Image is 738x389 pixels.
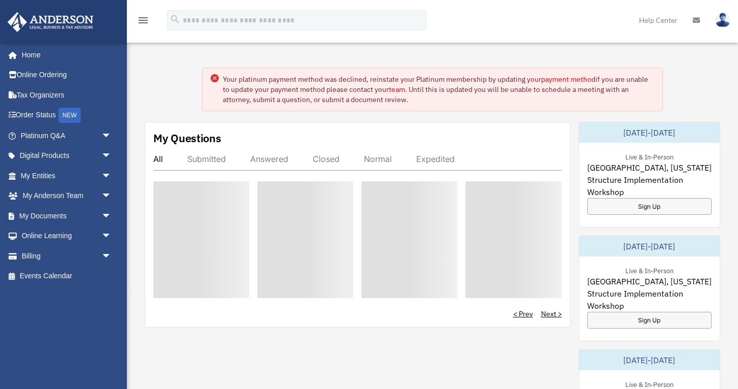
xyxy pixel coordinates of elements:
[102,226,122,247] span: arrow_drop_down
[617,151,682,161] div: Live & In-Person
[7,45,122,65] a: Home
[513,309,533,319] a: < Prev
[102,166,122,186] span: arrow_drop_down
[7,65,127,85] a: Online Ordering
[187,154,226,164] div: Submitted
[58,108,81,123] div: NEW
[579,122,720,143] div: [DATE]-[DATE]
[715,13,730,27] img: User Pic
[587,198,712,215] a: Sign Up
[223,74,654,105] div: Your platinum payment method was declined, reinstate your Platinum membership by updating your if...
[587,174,712,198] span: Structure Implementation Workshop
[5,12,96,32] img: Anderson Advisors Platinum Portal
[587,287,712,312] span: Structure Implementation Workshop
[7,85,127,105] a: Tax Organizers
[7,206,127,226] a: My Documentsarrow_drop_down
[153,131,221,146] div: My Questions
[102,125,122,146] span: arrow_drop_down
[102,146,122,167] span: arrow_drop_down
[7,266,127,286] a: Events Calendar
[102,206,122,226] span: arrow_drop_down
[389,85,405,94] a: team
[137,14,149,26] i: menu
[250,154,288,164] div: Answered
[7,125,127,146] a: Platinum Q&Aarrow_drop_down
[416,154,455,164] div: Expedited
[587,312,712,329] a: Sign Up
[7,186,127,206] a: My Anderson Teamarrow_drop_down
[153,154,163,164] div: All
[7,105,127,126] a: Order StatusNEW
[541,75,595,84] a: payment method
[137,18,149,26] a: menu
[579,350,720,370] div: [DATE]-[DATE]
[7,226,127,246] a: Online Learningarrow_drop_down
[7,166,127,186] a: My Entitiesarrow_drop_down
[579,236,720,256] div: [DATE]-[DATE]
[541,309,562,319] a: Next >
[587,275,712,287] span: [GEOGRAPHIC_DATA], [US_STATE]
[102,186,122,207] span: arrow_drop_down
[364,154,392,164] div: Normal
[587,161,712,174] span: [GEOGRAPHIC_DATA], [US_STATE]
[313,154,340,164] div: Closed
[7,246,127,266] a: Billingarrow_drop_down
[7,146,127,166] a: Digital Productsarrow_drop_down
[102,246,122,267] span: arrow_drop_down
[170,14,181,25] i: search
[617,378,682,389] div: Live & In-Person
[617,265,682,275] div: Live & In-Person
